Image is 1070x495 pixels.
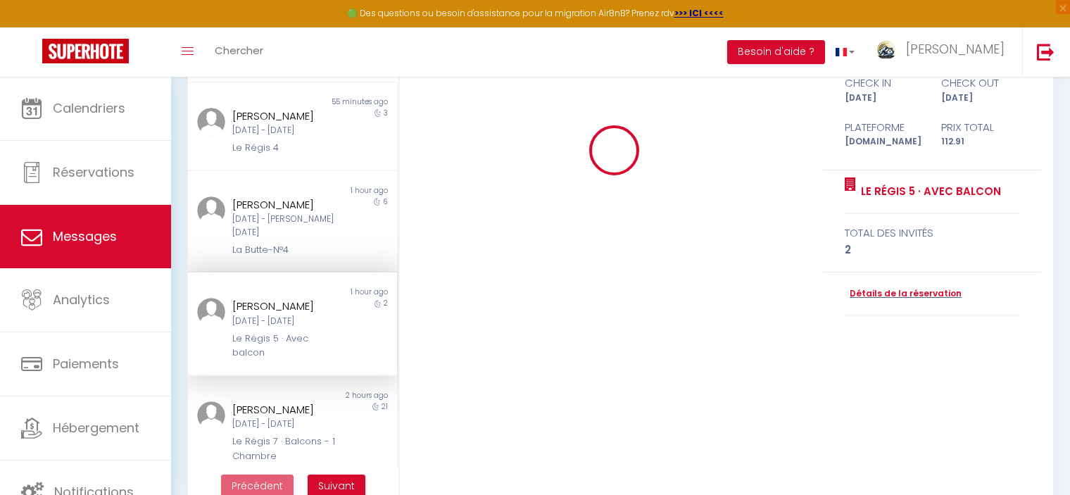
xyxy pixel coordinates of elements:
div: check out [932,75,1028,92]
div: [DOMAIN_NAME] [836,135,932,149]
span: Précédent [232,479,283,493]
span: Messages [53,227,117,245]
img: ... [197,401,225,430]
div: [DATE] [932,92,1028,105]
button: Besoin d'aide ? [727,40,825,64]
div: 1 hour ago [292,185,396,196]
div: 55 minutes ago [292,96,396,108]
img: ... [876,40,897,59]
div: 1 hour ago [292,287,396,298]
div: [DATE] [836,92,932,105]
img: ... [197,108,225,136]
div: [PERSON_NAME] [232,401,336,418]
div: La Butte-N°4 [232,243,336,257]
span: Analytics [53,291,110,308]
img: ... [197,298,225,326]
div: [DATE] - [PERSON_NAME][DATE] [232,213,336,239]
span: Réservations [53,163,134,181]
div: 112.91 [932,135,1028,149]
div: Plateforme [836,119,932,136]
a: Le Régis 5 · Avec balcon [856,183,1001,200]
span: Calendriers [53,99,125,117]
div: Le Régis 4 [232,141,336,155]
span: 21 [382,401,388,412]
span: [PERSON_NAME] [906,40,1005,58]
a: Chercher [204,27,274,77]
a: ... [PERSON_NAME] [865,27,1022,77]
div: check in [836,75,932,92]
div: [DATE] - [DATE] [232,315,336,328]
div: total des invités [845,225,1019,242]
div: 2 [845,242,1019,258]
a: Détails de la réservation [845,287,962,301]
img: logout [1037,43,1055,61]
img: ... [197,196,225,225]
span: 6 [383,196,388,207]
span: 3 [384,108,388,118]
div: [PERSON_NAME] [232,196,336,213]
span: 2 [384,298,388,308]
div: [PERSON_NAME] [232,108,336,125]
div: [DATE] - [DATE] [232,418,336,431]
span: Paiements [53,355,119,372]
img: Super Booking [42,39,129,63]
span: Suivant [318,479,355,493]
span: Chercher [215,43,263,58]
div: [PERSON_NAME] [232,298,336,315]
div: Le Régis 7 · Balcons - 1 Chambre [232,434,336,463]
div: 2 hours ago [292,390,396,401]
div: Prix total [932,119,1028,136]
div: [DATE] - [DATE] [232,124,336,137]
a: >>> ICI <<<< [674,7,724,19]
span: Hébergement [53,419,139,437]
div: Le Régis 5 · Avec balcon [232,332,336,361]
